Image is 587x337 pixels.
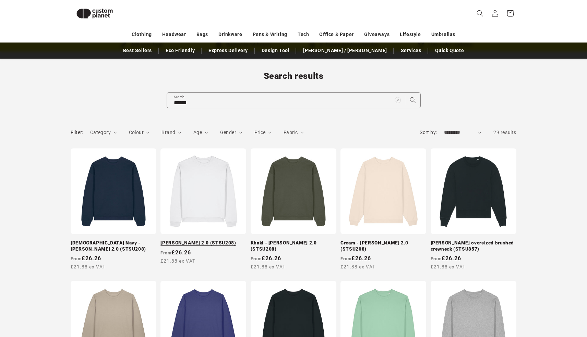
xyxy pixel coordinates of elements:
a: Cream - [PERSON_NAME] 2.0 (STSU208) [340,240,426,252]
span: Brand [161,130,175,135]
span: Fabric [284,130,298,135]
summary: Fabric (0 selected) [284,129,304,136]
a: Headwear [162,28,186,40]
span: Price [254,130,266,135]
summary: Category (0 selected) [90,129,117,136]
summary: Gender (0 selected) [220,129,242,136]
summary: Brand (0 selected) [161,129,181,136]
h2: Filter: [71,129,83,136]
a: Best Sellers [120,45,155,57]
span: 29 results [493,130,516,135]
a: Pens & Writing [253,28,287,40]
a: Lifestyle [400,28,421,40]
summary: Age (0 selected) [193,129,208,136]
a: Eco Friendly [162,45,198,57]
summary: Colour (0 selected) [129,129,150,136]
a: Umbrellas [431,28,455,40]
a: Express Delivery [205,45,251,57]
a: Design Tool [258,45,293,57]
a: [PERSON_NAME] / [PERSON_NAME] [300,45,390,57]
a: Bags [196,28,208,40]
a: [PERSON_NAME] oversized brushed crewneck (STSU857) [431,240,516,252]
a: Tech [298,28,309,40]
a: Khaki - [PERSON_NAME] 2.0 (STSU208) [251,240,336,252]
a: Giveaways [364,28,390,40]
summary: Price [254,129,272,136]
button: Clear search term [390,93,405,108]
a: Drinkware [218,28,242,40]
span: Gender [220,130,236,135]
a: Clothing [132,28,152,40]
a: Services [397,45,425,57]
a: Office & Paper [319,28,354,40]
iframe: Chat Widget [553,304,587,337]
a: [DEMOGRAPHIC_DATA] Navy - [PERSON_NAME] 2.0 (STSU208) [71,240,156,252]
a: Quick Quote [432,45,468,57]
a: [PERSON_NAME] 2.0 (STSU208) [160,240,246,246]
span: Category [90,130,111,135]
span: Age [193,130,202,135]
img: Custom Planet [71,3,119,24]
span: Colour [129,130,144,135]
h1: Search results [71,71,516,82]
label: Sort by: [420,130,437,135]
button: Search [405,93,420,108]
summary: Search [472,6,488,21]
